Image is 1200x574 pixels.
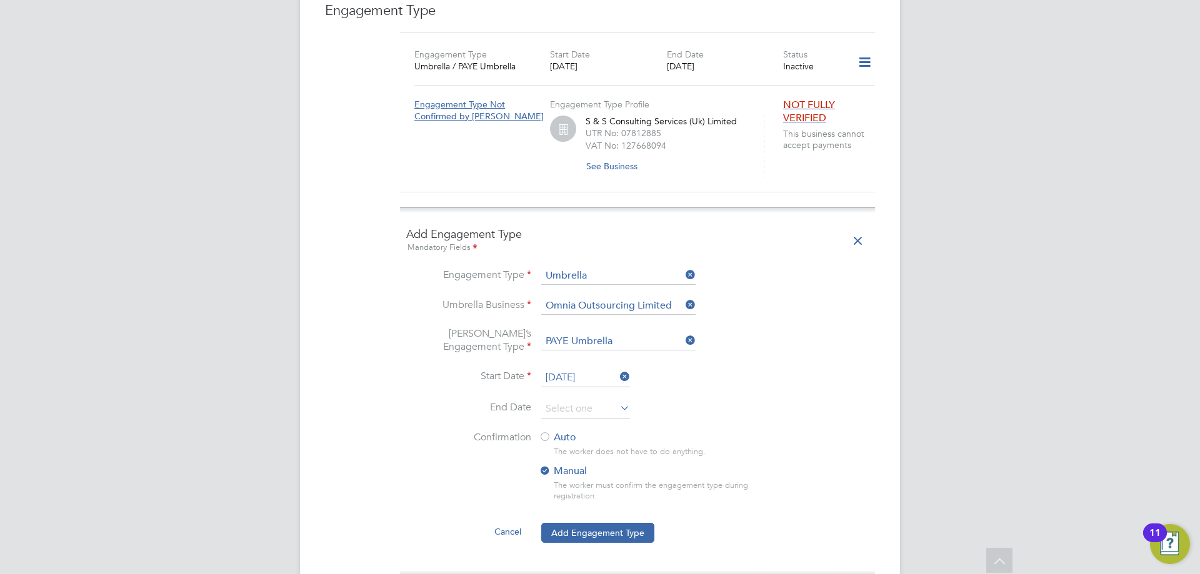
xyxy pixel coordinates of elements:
[541,369,630,387] input: Select one
[586,140,666,151] label: VAT No: 127668094
[406,327,531,354] label: [PERSON_NAME]’s Engagement Type
[554,480,773,502] div: The worker must confirm the engagement type during registration.
[783,61,841,72] div: Inactive
[550,49,590,60] label: Start Date
[414,61,531,72] div: Umbrella / PAYE Umbrella
[406,370,531,383] label: Start Date
[783,99,835,124] span: NOT FULLY VERIFIED
[783,128,880,151] span: This business cannot accept payments
[406,299,531,312] label: Umbrella Business
[414,99,544,121] span: Engagement Type Not Confirmed by [PERSON_NAME]
[783,49,807,60] label: Status
[586,116,748,177] div: S & S Consulting Services (Uk) Limited
[539,431,764,444] label: Auto
[541,400,630,418] input: Select one
[484,522,531,542] button: Cancel
[406,401,531,414] label: End Date
[1150,524,1190,564] button: Open Resource Center, 11 new notifications
[406,269,531,282] label: Engagement Type
[541,333,696,350] input: Select one
[541,523,654,543] button: Add Engagement Type
[1149,533,1161,549] div: 11
[667,49,704,60] label: End Date
[554,447,773,457] div: The worker does not have to do anything.
[586,127,661,139] label: UTR No: 07812885
[550,99,649,110] label: Engagement Type Profile
[325,2,875,20] h3: Engagement Type
[586,156,647,176] button: See Business
[541,297,696,315] input: Search for...
[406,431,531,444] label: Confirmation
[550,61,666,72] div: [DATE]
[539,465,764,478] label: Manual
[406,227,869,255] h4: Add Engagement Type
[667,61,783,72] div: [DATE]
[541,267,696,285] input: Select one
[406,241,869,255] div: Mandatory Fields
[414,49,487,60] label: Engagement Type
